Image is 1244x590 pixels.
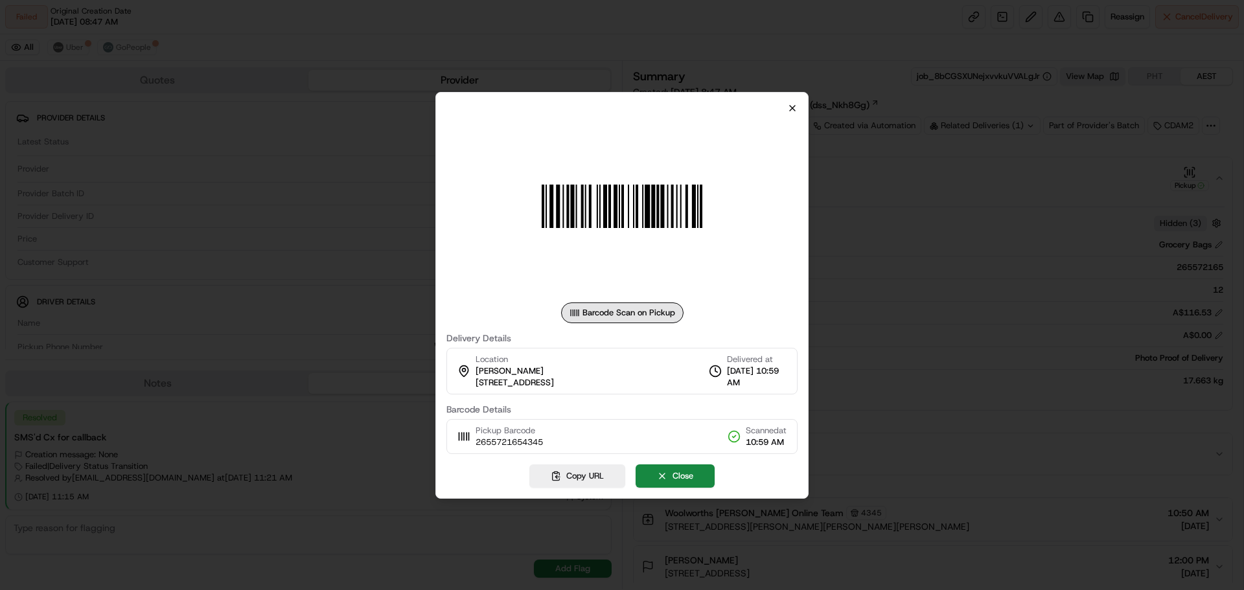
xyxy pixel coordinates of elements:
[446,334,798,343] label: Delivery Details
[561,302,684,323] div: Barcode Scan on Pickup
[476,354,508,365] span: Location
[636,464,715,488] button: Close
[476,365,544,377] span: [PERSON_NAME]
[727,354,787,365] span: Delivered at
[746,425,787,437] span: Scanned at
[529,464,625,488] button: Copy URL
[727,365,787,389] span: [DATE] 10:59 AM
[446,405,798,414] label: Barcode Details
[476,425,543,437] span: Pickup Barcode
[476,377,554,389] span: [STREET_ADDRESS]
[746,437,787,448] span: 10:59 AM
[476,437,543,448] span: 2655721654345
[529,113,715,300] img: barcode_scan_on_pickup image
